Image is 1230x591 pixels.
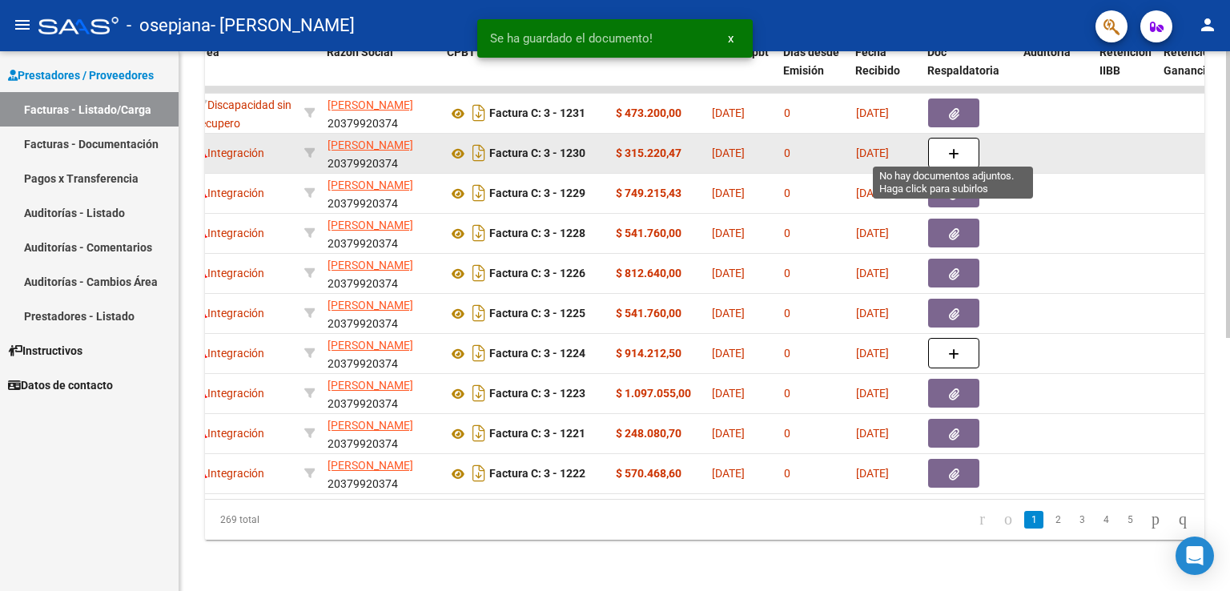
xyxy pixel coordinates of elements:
[196,467,264,480] span: Integración
[196,98,291,130] span: Discapacidad sin recupero
[328,419,413,432] span: [PERSON_NAME]
[1070,506,1094,533] li: page 3
[616,347,681,360] strong: $ 914.212,50
[616,227,681,239] strong: $ 541.760,00
[468,420,489,446] i: Descargar documento
[712,427,745,440] span: [DATE]
[856,427,889,440] span: [DATE]
[328,459,413,472] span: [PERSON_NAME]
[328,216,435,250] div: 20379920374
[784,467,790,480] span: 0
[1176,537,1214,575] div: Open Intercom Messenger
[784,227,790,239] span: 0
[328,256,435,290] div: 20379920374
[784,187,790,199] span: 0
[1144,511,1167,529] a: go to next page
[328,96,435,130] div: 20379920374
[921,35,1017,106] datatable-header-cell: Doc Respaldatoria
[616,387,691,400] strong: $ 1.097.055,00
[189,35,297,106] datatable-header-cell: Area
[1093,35,1157,106] datatable-header-cell: Retencion IIBB
[1172,511,1194,529] a: go to last page
[328,219,413,231] span: [PERSON_NAME]
[856,307,889,320] span: [DATE]
[616,307,681,320] strong: $ 541.760,00
[196,387,264,400] span: Integración
[1198,15,1217,34] mat-icon: person
[1164,46,1218,77] span: Retención Ganancias
[328,296,435,330] div: 20379920374
[616,467,681,480] strong: $ 570.468,60
[489,348,585,360] strong: Factura C: 3 - 1224
[468,260,489,286] i: Descargar documento
[468,380,489,406] i: Descargar documento
[489,468,585,480] strong: Factura C: 3 - 1222
[856,267,889,279] span: [DATE]
[784,427,790,440] span: 0
[712,467,745,480] span: [DATE]
[712,387,745,400] span: [DATE]
[489,308,585,320] strong: Factura C: 3 - 1225
[784,107,790,119] span: 0
[1099,46,1152,77] span: Retencion IIBB
[211,8,355,43] span: - [PERSON_NAME]
[328,299,413,312] span: [PERSON_NAME]
[1120,511,1140,529] a: 5
[715,24,746,53] button: x
[8,66,154,84] span: Prestadores / Proveedores
[784,267,790,279] span: 0
[468,100,489,126] i: Descargar documento
[468,140,489,166] i: Descargar documento
[616,147,681,159] strong: $ 315.220,47
[328,98,413,111] span: [PERSON_NAME]
[1118,506,1142,533] li: page 5
[616,107,681,119] strong: $ 473.200,00
[195,46,219,58] span: Area
[783,46,839,77] span: Días desde Emisión
[468,180,489,206] i: Descargar documento
[927,46,999,77] span: Doc Respaldatoria
[712,347,745,360] span: [DATE]
[997,511,1019,529] a: go to previous page
[127,8,211,43] span: - osepjana
[13,15,32,34] mat-icon: menu
[856,387,889,400] span: [DATE]
[440,35,609,106] datatable-header-cell: CPBT
[856,147,889,159] span: [DATE]
[490,30,653,46] span: Se ha guardado el documento!
[320,35,440,106] datatable-header-cell: Razón Social
[327,46,393,58] span: Razón Social
[468,460,489,486] i: Descargar documento
[196,267,264,279] span: Integración
[468,300,489,326] i: Descargar documento
[489,428,585,440] strong: Factura C: 3 - 1221
[712,267,745,279] span: [DATE]
[328,176,435,210] div: 20379920374
[712,307,745,320] span: [DATE]
[784,387,790,400] span: 0
[196,347,264,360] span: Integración
[328,139,413,151] span: [PERSON_NAME]
[712,107,745,119] span: [DATE]
[1024,511,1043,529] a: 1
[1048,511,1067,529] a: 2
[489,187,585,200] strong: Factura C: 3 - 1229
[328,259,413,271] span: [PERSON_NAME]
[856,107,889,119] span: [DATE]
[856,227,889,239] span: [DATE]
[328,416,435,450] div: 20379920374
[1157,35,1221,106] datatable-header-cell: Retención Ganancias
[196,187,264,199] span: Integración
[856,347,889,360] span: [DATE]
[616,187,681,199] strong: $ 749.215,43
[1094,506,1118,533] li: page 4
[468,340,489,366] i: Descargar documento
[328,456,435,490] div: 20379920374
[1046,506,1070,533] li: page 2
[328,376,435,410] div: 20379920374
[489,147,585,160] strong: Factura C: 3 - 1230
[196,227,264,239] span: Integración
[468,220,489,246] i: Descargar documento
[328,379,413,392] span: [PERSON_NAME]
[849,35,921,106] datatable-header-cell: Fecha Recibido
